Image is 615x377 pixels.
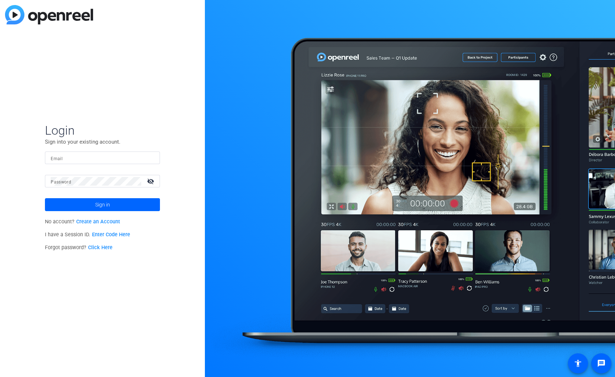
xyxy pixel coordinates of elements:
[45,232,130,238] span: I have a Session ID.
[51,154,154,162] input: Enter Email Address
[51,180,71,185] mat-label: Password
[597,359,606,368] mat-icon: message
[45,138,160,146] p: Sign into your existing account.
[92,232,130,238] a: Enter Code Here
[5,5,93,24] img: blue-gradient.svg
[45,219,120,225] span: No account?
[51,156,63,161] mat-label: Email
[45,245,113,251] span: Forgot password?
[88,245,113,251] a: Click Here
[76,219,120,225] a: Create an Account
[95,196,110,214] span: Sign in
[45,123,160,138] span: Login
[574,359,582,368] mat-icon: accessibility
[143,176,160,186] mat-icon: visibility_off
[45,198,160,211] button: Sign in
